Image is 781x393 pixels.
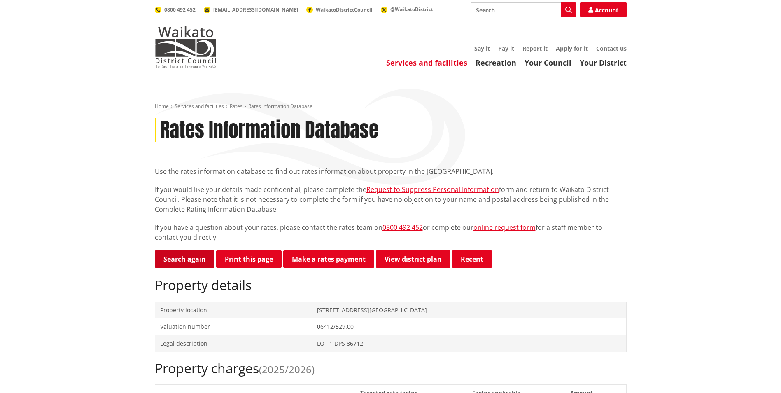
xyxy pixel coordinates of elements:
td: [STREET_ADDRESS][GEOGRAPHIC_DATA] [312,302,626,318]
p: If you would like your details made confidential, please complete the form and return to Waikato ... [155,185,627,214]
a: Apply for it [556,44,588,52]
span: WaikatoDistrictCouncil [316,6,373,13]
a: Say it [474,44,490,52]
td: LOT 1 DPS 86712 [312,335,626,352]
a: @WaikatoDistrict [381,6,433,13]
span: 0800 492 452 [164,6,196,13]
nav: breadcrumb [155,103,627,110]
a: Home [155,103,169,110]
td: Legal description [155,335,312,352]
td: 06412/529.00 [312,318,626,335]
a: Services and facilities [175,103,224,110]
a: Contact us [596,44,627,52]
span: @WaikatoDistrict [390,6,433,13]
a: Search again [155,250,214,268]
a: 0800 492 452 [382,223,423,232]
a: Recreation [476,58,516,68]
a: online request form [473,223,536,232]
a: Your Council [525,58,571,68]
button: Recent [452,250,492,268]
img: Waikato District Council - Te Kaunihera aa Takiwaa o Waikato [155,26,217,68]
a: Your District [580,58,627,68]
a: Pay it [498,44,514,52]
a: View district plan [376,250,450,268]
a: Make a rates payment [283,250,374,268]
a: Services and facilities [386,58,467,68]
iframe: Messenger Launcher [743,358,773,388]
h2: Property details [155,277,627,293]
input: Search input [471,2,576,17]
a: Report it [522,44,548,52]
button: Print this page [216,250,282,268]
span: Rates Information Database [248,103,312,110]
p: If you have a question about your rates, please contact the rates team on or complete our for a s... [155,222,627,242]
span: [EMAIL_ADDRESS][DOMAIN_NAME] [213,6,298,13]
a: Account [580,2,627,17]
p: Use the rates information database to find out rates information about property in the [GEOGRAPHI... [155,166,627,176]
h1: Rates Information Database [160,118,378,142]
span: (2025/2026) [259,363,315,376]
a: Rates [230,103,242,110]
a: Request to Suppress Personal Information [366,185,499,194]
a: WaikatoDistrictCouncil [306,6,373,13]
h2: Property charges [155,360,627,376]
a: 0800 492 452 [155,6,196,13]
td: Valuation number [155,318,312,335]
td: Property location [155,302,312,318]
a: [EMAIL_ADDRESS][DOMAIN_NAME] [204,6,298,13]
